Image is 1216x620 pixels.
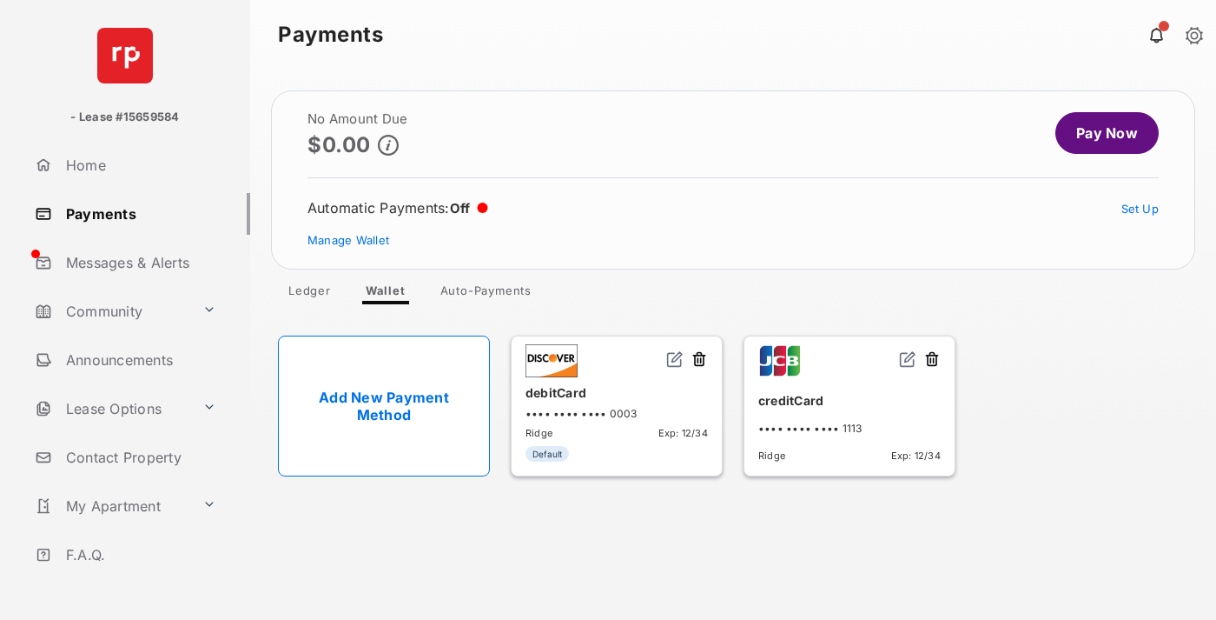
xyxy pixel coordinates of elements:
div: Automatic Payments : [307,199,488,217]
span: Exp: 12/34 [891,450,941,462]
a: Contact Property [28,437,250,478]
a: Payments [28,193,250,235]
span: Exp: 12/34 [658,427,708,439]
a: Set Up [1121,202,1160,216]
a: F.A.Q. [28,534,250,576]
img: svg+xml;base64,PHN2ZyB4bWxucz0iaHR0cDovL3d3dy53My5vcmcvMjAwMC9zdmciIHdpZHRoPSI2NCIgaGVpZ2h0PSI2NC... [97,28,153,83]
strong: Payments [278,24,383,45]
img: svg+xml;base64,PHN2ZyB2aWV3Qm94PSIwIDAgMjQgMjQiIHdpZHRoPSIxNiIgaGVpZ2h0PSIxNiIgZmlsbD0ibm9uZSIgeG... [899,350,916,368]
div: creditCard [758,386,941,415]
a: Ledger [274,283,345,304]
a: My Apartment [28,485,195,527]
a: Lease Options [28,388,195,430]
a: Wallet [352,283,420,304]
span: Ridge [525,427,552,439]
div: •••• •••• •••• 0003 [525,407,708,420]
a: Manage Wallet [307,233,389,247]
div: debitCard [525,378,708,407]
a: Home [28,144,250,186]
a: Community [28,290,195,332]
p: - Lease #15659584 [70,109,179,126]
p: $0.00 [307,133,371,157]
span: Off [450,200,471,217]
span: Ridge [758,450,785,462]
img: svg+xml;base64,PHN2ZyB2aWV3Qm94PSIwIDAgMjQgMjQiIHdpZHRoPSIxNiIgaGVpZ2h0PSIxNiIgZmlsbD0ibm9uZSIgeG... [666,350,684,368]
a: Auto-Payments [426,283,545,304]
div: •••• •••• •••• 1113 [758,422,941,435]
a: Add New Payment Method [278,336,490,477]
h2: No Amount Due [307,112,407,126]
a: Announcements [28,339,250,381]
a: Messages & Alerts [28,242,250,283]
